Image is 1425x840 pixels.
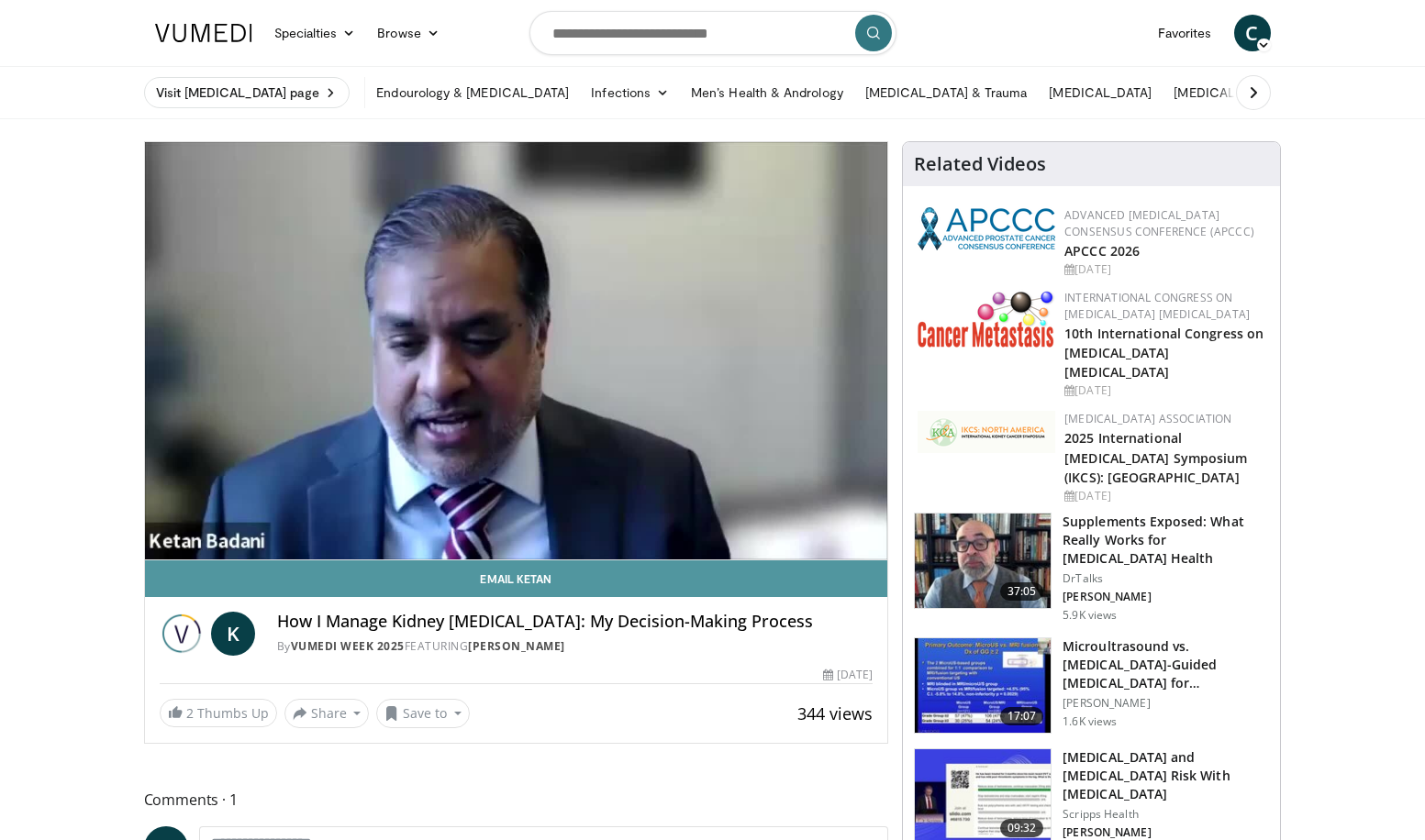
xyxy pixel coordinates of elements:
[914,637,1269,735] a: 17:07 Microultrasound vs. [MEDICAL_DATA]-Guided [MEDICAL_DATA] for [MEDICAL_DATA] Diagnosis … [PE...
[1147,15,1223,51] a: Favorites
[1064,242,1140,260] a: APCCC 2026
[284,699,370,728] button: Share
[1063,714,1117,729] p: 1.6K views
[1000,582,1044,601] span: 37:05
[915,514,1051,609] img: 649d3fc0-5ee3-4147-b1a3-955a692e9799.150x105_q85_crop-smart_upscale.jpg
[160,612,204,656] img: Vumedi Week 2025
[529,11,896,55] input: Search topics, interventions
[366,15,451,51] a: Browse
[914,513,1269,623] a: 37:05 Supplements Exposed: What Really Works for [MEDICAL_DATA] Health DrTalks [PERSON_NAME] 5.9K...
[823,667,873,683] div: [DATE]
[1064,261,1265,278] div: [DATE]
[155,24,252,42] img: VuMedi Logo
[1063,696,1269,711] p: [PERSON_NAME]
[1064,488,1265,504] div: [DATE]
[1234,15,1271,51] a: C
[918,207,1055,250] img: 92ba7c40-df22-45a2-8e3f-1ca017a3d5ba.png.150x105_q85_autocrop_double_scale_upscale_version-0.2.png
[1063,637,1269,692] h3: Microultrasound vs. [MEDICAL_DATA]-Guided [MEDICAL_DATA] for [MEDICAL_DATA] Diagnosis …
[365,74,580,111] a: Endourology & [MEDICAL_DATA]
[145,560,888,597] a: Email Ketan
[1064,290,1250,322] a: International Congress on [MEDICAL_DATA] [MEDICAL_DATA]
[468,638,565,654] a: [PERSON_NAME]
[797,702,873,724] span: 344 views
[1064,429,1247,485] a: 2025 International [MEDICAL_DATA] Symposium (IKCS): [GEOGRAPHIC_DATA]
[211,612,255,656] a: K
[144,77,351,108] a: Visit [MEDICAL_DATA] page
[1063,513,1269,568] h3: Supplements Exposed: What Really Works for [MEDICAL_DATA] Health
[1064,325,1264,381] a: 10th International Congress on [MEDICAL_DATA] [MEDICAL_DATA]
[1063,608,1117,623] p: 5.9K views
[914,153,1046,175] h4: Related Videos
[1000,819,1044,837] span: 09:32
[915,638,1051,734] img: d0371492-b5bc-4101-bdcb-0105177cfd27.150x105_q85_crop-smart_upscale.jpg
[1064,382,1265,399] div: [DATE]
[291,638,405,654] a: Vumedi Week 2025
[1064,207,1254,239] a: Advanced [MEDICAL_DATA] Consensus Conference (APCCC)
[1063,590,1269,604] p: [PERSON_NAME]
[1038,74,1163,111] a: [MEDICAL_DATA]
[144,788,889,812] span: Comments 1
[1063,748,1269,803] h3: [MEDICAL_DATA] and [MEDICAL_DATA] Risk With [MEDICAL_DATA]
[680,74,854,111] a: Men’s Health & Andrology
[1063,571,1269,586] p: DrTalks
[580,74,680,111] a: Infections
[160,699,277,727] a: 2 Thumbs Up
[376,699,470,728] button: Save to
[186,704,194,722] span: 2
[918,290,1055,348] img: 6ff8bc22-9509-4454-a4f8-ac79dd3b8976.png.150x105_q85_autocrop_double_scale_upscale_version-0.2.png
[1063,825,1269,840] p: [PERSON_NAME]
[263,15,367,51] a: Specialties
[1064,411,1231,426] a: [MEDICAL_DATA] Association
[277,638,874,655] div: By FEATURING
[918,411,1055,453] img: fca7e709-d275-4aeb-92d8-8ddafe93f2a6.png.150x105_q85_autocrop_double_scale_upscale_version-0.2.png
[145,142,888,560] video-js: Video Player
[1000,707,1044,725] span: 17:07
[854,74,1039,111] a: [MEDICAL_DATA] & Trauma
[277,612,874,632] h4: How I Manage Kidney [MEDICAL_DATA]: My Decision-Making Process
[1063,807,1269,822] p: Scripps Health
